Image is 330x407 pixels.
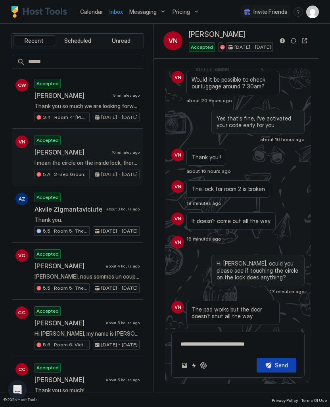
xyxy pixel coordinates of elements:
span: VG [18,252,25,259]
input: Input Field [25,55,143,69]
span: [DATE] - [DATE] [101,114,138,121]
span: Accepted [36,194,59,201]
span: [DATE] - [DATE] [101,341,138,348]
span: VN [175,239,181,246]
span: 5.5 · Room 5: The BFI | [GEOGRAPHIC_DATA] [43,285,88,292]
button: Sync reservation [289,36,298,46]
span: VN [175,183,181,190]
button: Reservation information [278,36,287,46]
button: Quick reply [189,361,199,370]
span: about 5 hours ago [106,377,140,382]
span: [PERSON_NAME] [35,92,110,99]
span: Hi [PERSON_NAME], my name is [PERSON_NAME] and my husband will be on our honeymoon in [GEOGRAPHIC... [35,330,140,337]
span: Pricing [173,8,190,15]
div: menu [294,7,303,17]
span: VN [175,74,181,81]
span: Thank you so much we are looking forward to our stay in your place🥹 [35,103,140,110]
span: 5.6 · Room 6: Victoria Line | Loft room | [GEOGRAPHIC_DATA] [43,341,88,348]
span: Thank you. [35,216,140,224]
span: 5.A · 2-Bed Ground Floor Suite | Private Bath | [GEOGRAPHIC_DATA] [43,171,88,178]
span: GG [18,309,26,316]
span: Accepted [36,250,59,258]
span: [DATE] - [DATE] [101,227,138,235]
span: © 2025 Host Tools [3,397,38,402]
a: Terms Of Use [301,396,327,404]
span: Accepted [191,44,213,51]
button: Recent [13,35,55,46]
span: Messaging [129,8,157,15]
span: VN [175,151,181,159]
span: VN [169,36,178,46]
span: 19 minutes ago [186,200,221,206]
span: 3.4 · Room 4: [PERSON_NAME] Modern | Large room | [PERSON_NAME] [43,114,88,121]
span: It doesn’t come out all the way [192,218,271,225]
span: Invite Friends [253,8,287,15]
span: Would it be possible to check our luggage around 7:30am? [192,76,274,90]
span: [PERSON_NAME] [35,376,103,384]
span: Recent [25,37,43,44]
span: about 5 hours ago [106,320,140,325]
span: Accepted [36,308,59,315]
span: Thank you so much! [35,387,140,394]
span: [DATE] - [DATE] [101,285,138,292]
span: [PERSON_NAME] [35,262,103,270]
span: CW [18,82,26,89]
span: Privacy Policy [272,398,298,403]
span: about 20 hours ago [186,97,232,103]
span: Accepted [36,137,59,144]
span: Accepted [36,80,59,87]
span: VN [19,138,25,145]
span: I mean the circle on the inside lock, there is a small circle that actually should be disabled bu... [35,159,140,166]
span: Unread [112,37,130,44]
span: about 4 hours ago [106,264,140,269]
a: Privacy Policy [272,396,298,404]
a: Host Tools Logo [11,6,71,18]
span: The pad works but the door doesn’t shut all the way [192,306,274,320]
span: VN [175,215,181,222]
span: [PERSON_NAME] [35,148,109,156]
span: [PERSON_NAME], nous sommes un couple franco-indien en voyage ppur quelques jours en [GEOGRAPHIC_D... [35,273,140,280]
span: Calendar [80,8,103,15]
span: 16 minutes ago [112,150,140,155]
span: [PERSON_NAME] [189,30,245,39]
span: The lock for room 2 is broken [192,185,265,193]
span: [DATE] - [DATE] [101,171,138,178]
span: CC [18,366,25,373]
a: Inbox [109,8,123,16]
span: Terms Of Use [301,398,327,403]
span: Inbox [109,8,123,15]
a: Calendar [80,8,103,16]
div: tab-group [11,33,144,48]
span: 5.5 · Room 5: The BFI | [GEOGRAPHIC_DATA] [43,227,88,235]
span: AZ [19,195,25,203]
span: about 3 hours ago [106,206,140,212]
span: 9 minutes ago [113,93,140,98]
span: 18 minutes ago [186,236,221,242]
span: Accepted [36,364,59,371]
span: about 16 hours ago [260,136,305,142]
span: Yes that's fine, I've activated your code early for you. [217,115,299,129]
span: [PERSON_NAME] [35,319,103,327]
span: [DATE] - [DATE] [234,44,271,51]
span: Akvile Zigmantaviciute [35,205,103,213]
span: about 16 hours ago [186,168,231,174]
span: VN [175,304,181,311]
div: Open Intercom Messenger [8,380,27,399]
span: 17 minutes ago [270,289,305,294]
span: Thank you!! [192,154,221,161]
button: Open reservation [300,36,309,46]
span: Scheduled [64,37,91,44]
div: Send [275,361,288,369]
button: Unread [100,35,142,46]
button: Send [257,358,296,373]
button: Upload image [180,361,189,370]
div: User profile [306,6,319,18]
button: Scheduled [57,35,99,46]
span: Hi [PERSON_NAME], could you please see if touching the circle on the lock does anything? [217,260,299,281]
